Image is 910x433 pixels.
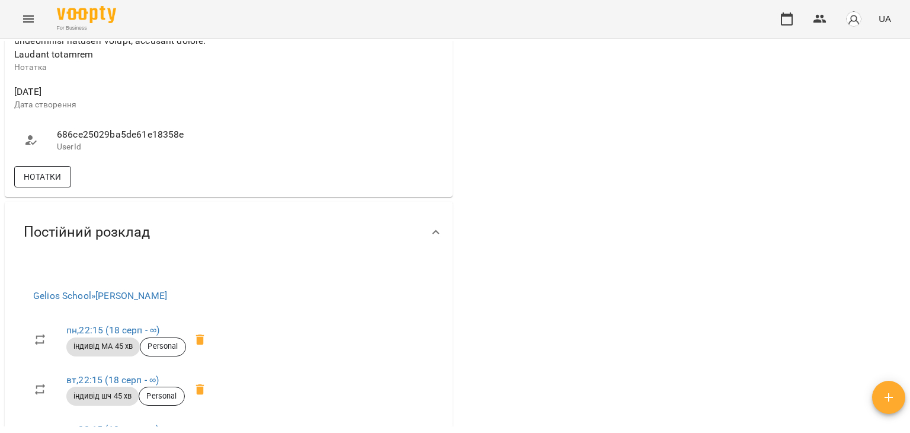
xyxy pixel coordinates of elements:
[66,341,140,352] span: індивід МА 45 хв
[66,324,159,336] a: пн,22:15 (18 серп - ∞)
[57,6,116,23] img: Voopty Logo
[139,391,184,402] span: Personal
[140,341,185,352] span: Personal
[57,141,217,153] p: UserId
[186,326,214,354] span: Видалити приватний урок Лариса Мосюра пн 22:15 клієнта Ніколь Бурцев
[14,62,226,74] p: Нотатка
[24,223,150,241] span: Постійний розклад
[845,11,862,27] img: avatar_s.png
[66,391,139,402] span: індивід шч 45 хв
[5,202,453,263] div: Постійний розклад
[874,8,896,30] button: UA
[879,12,891,25] span: UA
[66,374,159,386] a: вт,22:15 (18 серп - ∞)
[14,99,226,111] p: Дата створення
[57,128,217,142] span: 686ce25029ba5de61e18358e
[57,24,116,32] span: For Business
[186,375,214,404] span: Видалити приватний урок Лариса Мосюра вт 22:15 клієнта Ніколь Бурцев
[14,5,43,33] button: Menu
[33,290,167,301] a: Gelios School»[PERSON_NAME]
[14,166,71,187] button: Нотатки
[24,170,62,184] span: Нотатки
[14,85,226,99] span: [DATE]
